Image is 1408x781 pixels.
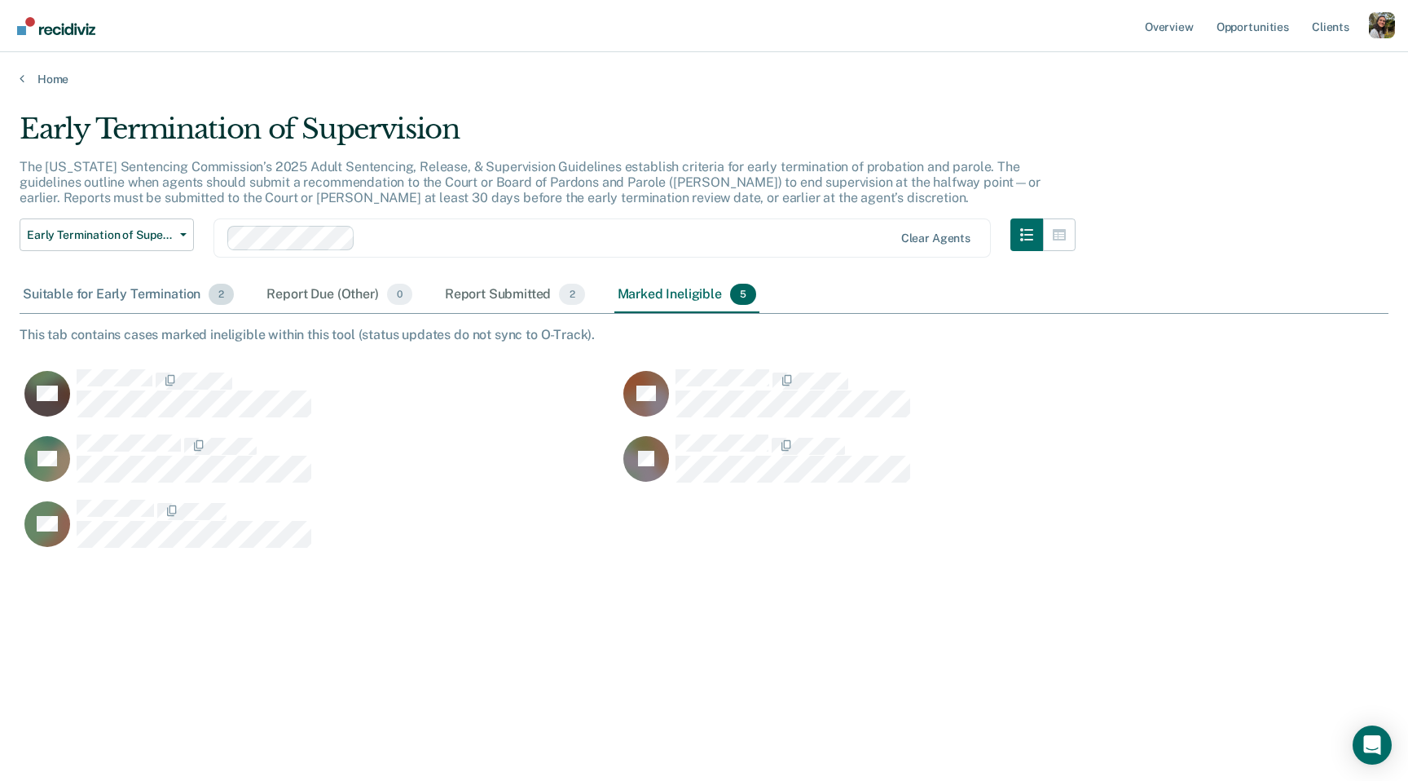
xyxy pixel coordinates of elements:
[387,284,412,305] span: 0
[27,228,174,242] span: Early Termination of Supervision
[1369,12,1395,38] button: Profile dropdown button
[20,327,1388,342] div: This tab contains cases marked ineligible within this tool (status updates do not sync to O-Track).
[618,434,1217,499] div: CaseloadOpportunityCell-265991
[20,499,618,564] div: CaseloadOpportunityCell-261213
[1353,726,1392,765] div: Open Intercom Messenger
[614,277,760,313] div: Marked Ineligible5
[20,159,1041,205] p: The [US_STATE] Sentencing Commission’s 2025 Adult Sentencing, Release, & Supervision Guidelines e...
[618,368,1217,434] div: CaseloadOpportunityCell-264400
[730,284,756,305] span: 5
[20,277,237,313] div: Suitable for Early Termination2
[209,284,234,305] span: 2
[559,284,584,305] span: 2
[20,434,618,499] div: CaseloadOpportunityCell-215075
[20,72,1388,86] a: Home
[442,277,588,313] div: Report Submitted2
[20,113,1076,159] div: Early Termination of Supervision
[20,368,618,434] div: CaseloadOpportunityCell-264968
[17,17,95,35] img: Recidiviz
[263,277,415,313] div: Report Due (Other)0
[20,218,194,251] button: Early Termination of Supervision
[901,232,970,245] div: Clear agents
